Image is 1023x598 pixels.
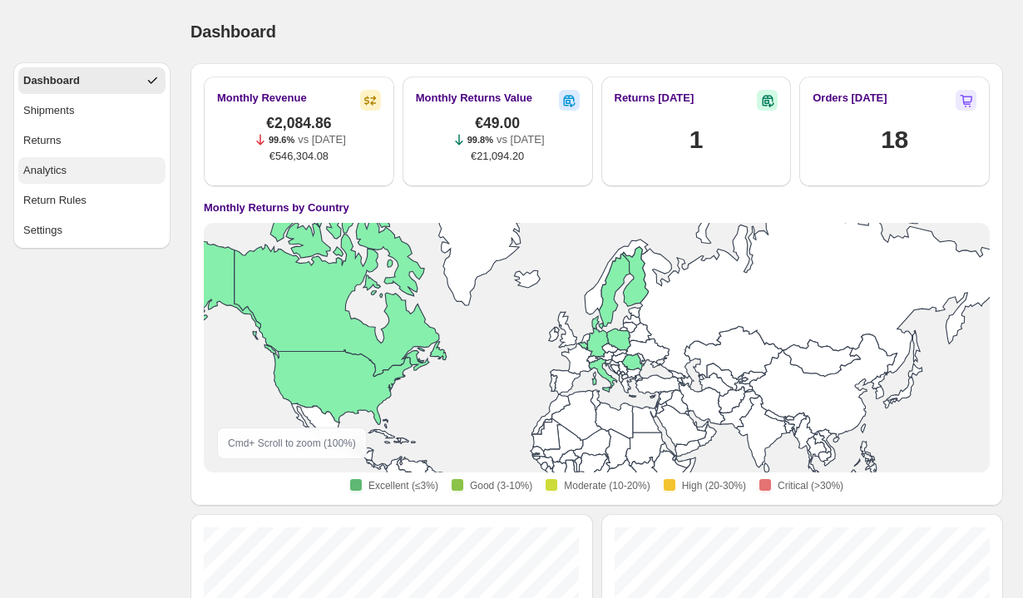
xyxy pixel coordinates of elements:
[23,102,74,119] div: Shipments
[689,123,703,156] h1: 1
[23,222,62,239] div: Settings
[217,90,307,106] h2: Monthly Revenue
[23,162,67,179] div: Analytics
[18,187,166,214] button: Return Rules
[23,72,80,89] div: Dashboard
[298,131,346,148] p: vs [DATE]
[471,148,524,165] span: €21,094.20
[778,479,843,492] span: Critical (>30%)
[475,115,520,131] span: €49.00
[190,22,276,41] span: Dashboard
[682,479,746,492] span: High (20-30%)
[23,132,62,149] div: Returns
[217,427,367,459] div: Cmd + Scroll to zoom ( 100 %)
[18,157,166,184] button: Analytics
[881,123,908,156] h1: 18
[416,90,532,106] h2: Monthly Returns Value
[266,115,331,131] span: €2,084.86
[813,90,887,106] h2: Orders [DATE]
[564,479,650,492] span: Moderate (10-20%)
[204,200,349,216] h4: Monthly Returns by Country
[497,131,545,148] p: vs [DATE]
[18,97,166,124] button: Shipments
[467,135,493,145] span: 99.8%
[368,479,438,492] span: Excellent (≤3%)
[18,217,166,244] button: Settings
[615,90,694,106] h2: Returns [DATE]
[18,67,166,94] button: Dashboard
[18,127,166,154] button: Returns
[269,148,329,165] span: €546,304.08
[470,479,532,492] span: Good (3-10%)
[269,135,294,145] span: 99.6%
[23,192,86,209] div: Return Rules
